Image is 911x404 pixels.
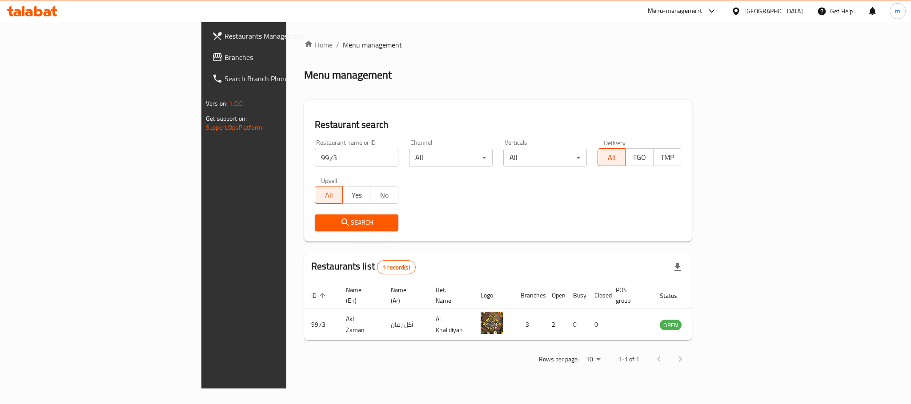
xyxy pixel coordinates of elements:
[304,282,730,341] table: enhanced table
[660,290,689,301] span: Status
[377,260,416,274] div: Total records count
[539,354,579,365] p: Rows per page:
[225,52,346,63] span: Branches
[304,68,392,82] h2: Menu management
[667,257,688,278] div: Export file
[582,353,604,366] div: Rows per page:
[315,149,398,166] input: Search for restaurant name or ID..
[616,285,642,306] span: POS group
[429,309,474,341] td: Al Khalidiyah
[503,149,587,166] div: All
[625,148,653,166] button: TGO
[311,290,328,301] span: ID
[657,151,678,164] span: TMP
[481,312,503,334] img: Akl Zaman
[205,68,353,89] a: Search Branch Phone
[409,149,493,166] div: All
[602,151,622,164] span: All
[436,285,463,306] span: Ref. Name
[315,214,398,231] button: Search
[346,189,367,202] span: Yes
[391,285,418,306] span: Name (Ar)
[514,282,545,309] th: Branches
[648,6,702,16] div: Menu-management
[374,189,394,202] span: No
[343,40,402,50] span: Menu management
[598,148,626,166] button: All
[205,47,353,68] a: Branches
[229,98,243,109] span: 1.0.0
[339,309,384,341] td: Akl Zaman
[225,31,346,41] span: Restaurants Management
[206,122,262,133] a: Support.OpsPlatform
[315,118,681,131] h2: Restaurant search
[514,309,545,341] td: 3
[225,73,346,84] span: Search Branch Phone
[319,189,339,202] span: All
[653,148,681,166] button: TMP
[618,354,639,365] p: 1-1 of 1
[474,282,514,309] th: Logo
[377,263,415,272] span: 1 record(s)
[895,6,900,16] span: m
[206,98,228,109] span: Version:
[311,260,416,274] h2: Restaurants list
[587,282,609,309] th: Closed
[346,285,373,306] span: Name (En)
[304,40,692,50] nav: breadcrumb
[545,282,566,309] th: Open
[629,151,650,164] span: TGO
[321,177,337,183] label: Upsell
[587,309,609,341] td: 0
[370,186,398,204] button: No
[322,217,391,228] span: Search
[566,282,587,309] th: Busy
[660,320,682,330] span: OPEN
[604,139,626,146] label: Delivery
[384,309,429,341] td: أكل زمان
[315,186,343,204] button: All
[545,309,566,341] td: 2
[744,6,803,16] div: [GEOGRAPHIC_DATA]
[205,25,353,47] a: Restaurants Management
[342,186,370,204] button: Yes
[566,309,587,341] td: 0
[206,113,247,124] span: Get support on:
